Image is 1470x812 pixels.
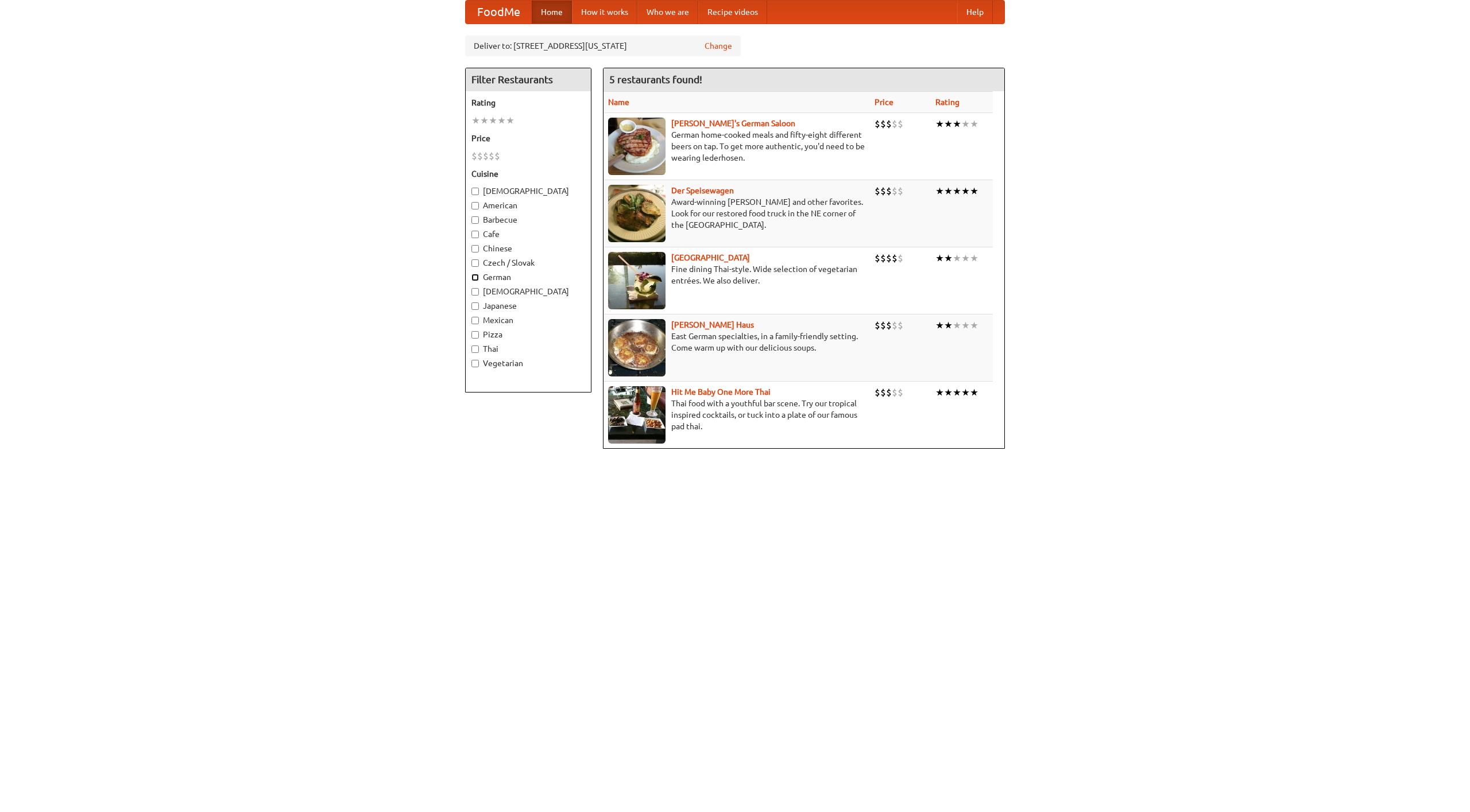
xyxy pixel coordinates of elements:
li: ★ [970,386,978,399]
p: Award-winning [PERSON_NAME] and other favorites. Look for our restored food truck in the NE corne... [608,196,865,231]
li: ★ [935,386,944,399]
li: ★ [961,118,970,130]
img: speisewagen.jpg [608,185,666,242]
a: Hit Me Baby One More Thai [671,387,771,397]
label: American [471,200,585,211]
label: [DEMOGRAPHIC_DATA] [471,286,585,297]
li: $ [483,150,489,162]
li: $ [886,252,892,265]
li: $ [875,386,880,399]
li: $ [880,185,886,197]
a: Rating [935,98,960,107]
a: Name [608,98,629,107]
li: ★ [944,252,953,265]
li: $ [892,185,898,197]
input: [DEMOGRAPHIC_DATA] [471,288,479,296]
input: Czech / Slovak [471,259,479,267]
li: ★ [961,386,970,399]
p: Fine dining Thai-style. Wide selection of vegetarian entrées. We also deliver. [608,263,865,286]
li: ★ [953,252,961,265]
li: ★ [953,319,961,332]
li: ★ [497,114,506,127]
label: Cafe [471,228,585,240]
li: $ [898,319,903,332]
img: babythai.jpg [608,386,666,444]
p: Thai food with a youthful bar scene. Try our tropical inspired cocktails, or tuck into a plate of... [608,398,865,432]
li: $ [880,252,886,265]
li: $ [477,150,483,162]
li: ★ [970,319,978,332]
label: Thai [471,343,585,355]
a: Price [875,98,893,107]
label: [DEMOGRAPHIC_DATA] [471,185,585,197]
h4: Filter Restaurants [466,68,591,91]
li: $ [898,386,903,399]
li: ★ [489,114,497,127]
li: ★ [953,185,961,197]
a: [PERSON_NAME] Haus [671,320,754,329]
li: $ [875,252,880,265]
img: esthers.jpg [608,118,666,175]
label: Mexican [471,314,585,326]
li: ★ [970,252,978,265]
li: $ [875,185,880,197]
label: Japanese [471,300,585,312]
li: $ [494,150,500,162]
li: ★ [935,252,944,265]
a: Change [705,40,732,52]
input: Cafe [471,231,479,238]
li: $ [892,319,898,332]
li: ★ [944,319,953,332]
li: $ [886,118,892,130]
label: Pizza [471,329,585,340]
a: [GEOGRAPHIC_DATA] [671,253,750,262]
li: $ [898,118,903,130]
a: Who we are [637,1,698,24]
li: ★ [970,118,978,130]
label: Chinese [471,243,585,254]
input: Mexican [471,317,479,324]
li: $ [489,150,494,162]
li: ★ [944,118,953,130]
li: ★ [480,114,489,127]
input: Vegetarian [471,360,479,367]
ng-pluralize: 5 restaurants found! [609,74,702,85]
a: FoodMe [466,1,532,24]
input: Pizza [471,331,479,339]
input: Japanese [471,302,479,310]
label: Czech / Slovak [471,257,585,269]
li: $ [875,118,880,130]
h5: Cuisine [471,168,585,180]
input: [DEMOGRAPHIC_DATA] [471,188,479,195]
b: Der Speisewagen [671,186,734,195]
p: German home-cooked meals and fifty-eight different beers on tap. To get more authentic, you'd nee... [608,129,865,164]
input: Thai [471,345,479,353]
li: ★ [944,386,953,399]
li: $ [886,319,892,332]
li: $ [471,150,477,162]
li: ★ [506,114,514,127]
li: $ [880,386,886,399]
li: ★ [935,319,944,332]
li: ★ [961,252,970,265]
input: American [471,202,479,209]
label: Barbecue [471,214,585,226]
li: ★ [961,185,970,197]
a: Help [957,1,993,24]
li: ★ [953,386,961,399]
input: Chinese [471,245,479,252]
li: ★ [935,185,944,197]
h5: Rating [471,97,585,108]
li: $ [892,386,898,399]
li: $ [886,185,892,197]
a: [PERSON_NAME]'s German Saloon [671,119,795,128]
div: Deliver to: [STREET_ADDRESS][US_STATE] [465,36,741,56]
li: $ [898,252,903,265]
label: Vegetarian [471,358,585,369]
li: $ [898,185,903,197]
h5: Price [471,133,585,144]
a: Recipe videos [698,1,767,24]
